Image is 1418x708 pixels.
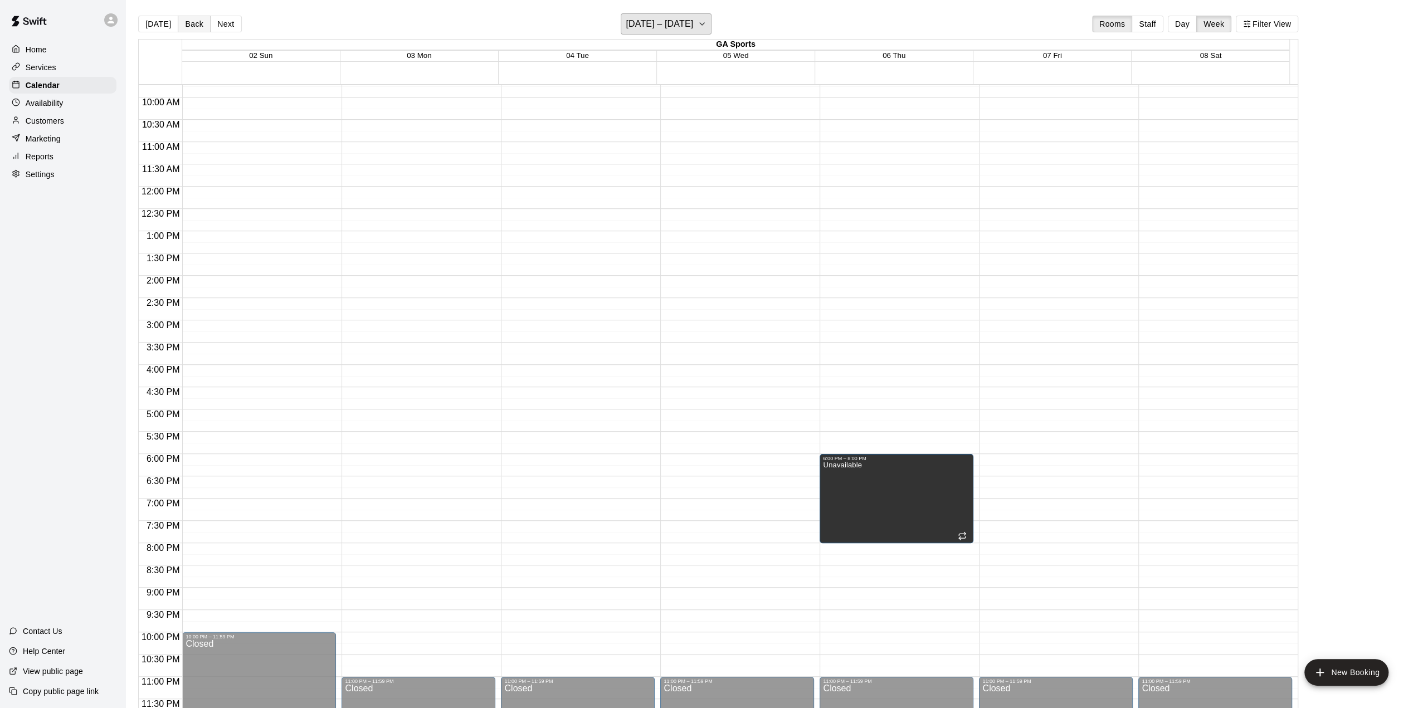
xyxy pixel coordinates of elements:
span: 2:00 PM [144,276,183,285]
span: 11:00 PM [139,677,182,686]
div: 6:00 PM – 8:00 PM: Unavailable [820,454,973,543]
span: Recurring event [958,531,967,540]
div: 6:00 PM – 8:00 PM [823,456,970,461]
button: 05 Wed [723,51,749,60]
a: Customers [9,113,116,129]
div: 11:00 PM – 11:59 PM [823,678,970,684]
span: 3:00 PM [144,320,183,330]
button: Rooms [1092,16,1132,32]
span: 7:00 PM [144,499,183,508]
span: 6:00 PM [144,454,183,463]
button: Week [1196,16,1231,32]
p: View public page [23,666,83,677]
div: 11:00 PM – 11:59 PM [345,678,492,684]
button: [DATE] [138,16,178,32]
button: 03 Mon [407,51,431,60]
span: 11:30 AM [139,164,183,174]
span: 4:30 PM [144,387,183,397]
p: Calendar [26,80,60,91]
p: Copy public page link [23,686,99,697]
span: 10:00 AM [139,97,183,107]
a: Services [9,59,116,76]
button: Back [178,16,211,32]
span: 10:30 AM [139,120,183,129]
span: 4:00 PM [144,365,183,374]
span: 10:30 PM [139,655,182,664]
span: 1:00 PM [144,231,183,241]
p: Customers [26,115,64,126]
h6: [DATE] – [DATE] [626,16,693,32]
a: Settings [9,166,116,183]
a: Availability [9,95,116,111]
button: Staff [1132,16,1163,32]
span: 9:00 PM [144,588,183,597]
button: [DATE] – [DATE] [621,13,712,35]
p: Marketing [26,133,61,144]
p: Contact Us [23,626,62,637]
button: 04 Tue [566,51,589,60]
button: 06 Thu [883,51,905,60]
button: 02 Sun [249,51,272,60]
button: Filter View [1236,16,1298,32]
button: Next [210,16,241,32]
span: 1:30 PM [144,253,183,263]
span: 5:30 PM [144,432,183,441]
span: 12:00 PM [139,187,182,196]
span: 11:00 AM [139,142,183,152]
p: Home [26,44,47,55]
div: 11:00 PM – 11:59 PM [1142,678,1289,684]
span: 7:30 PM [144,521,183,530]
span: 3:30 PM [144,343,183,352]
button: Day [1168,16,1197,32]
span: 5:00 PM [144,409,183,419]
a: Home [9,41,116,58]
button: add [1304,659,1388,686]
p: Reports [26,151,53,162]
span: 2:30 PM [144,298,183,307]
div: 11:00 PM – 11:59 PM [504,678,651,684]
span: 10:00 PM [139,632,182,642]
span: 12:30 PM [139,209,182,218]
div: GA Sports [182,40,1290,50]
div: 10:00 PM – 11:59 PM [186,634,333,639]
button: 08 Sat [1200,51,1222,60]
a: Calendar [9,77,116,94]
span: 9:30 PM [144,610,183,619]
p: Availability [26,97,64,109]
div: 11:00 PM – 11:59 PM [982,678,1129,684]
span: 6:30 PM [144,476,183,486]
a: Reports [9,148,116,165]
span: 8:00 PM [144,543,183,553]
p: Services [26,62,56,73]
button: 07 Fri [1043,51,1062,60]
span: 8:30 PM [144,565,183,575]
p: Help Center [23,646,65,657]
div: 11:00 PM – 11:59 PM [664,678,811,684]
p: Settings [26,169,55,180]
a: Marketing [9,130,116,147]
